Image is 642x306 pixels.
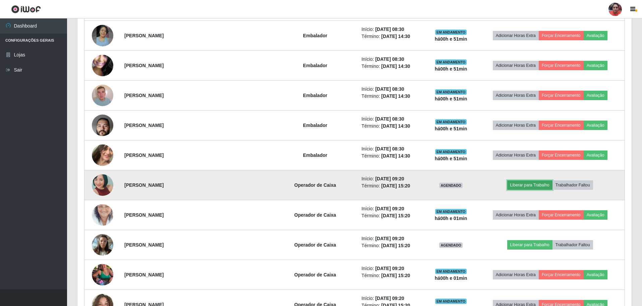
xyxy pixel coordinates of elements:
[381,123,410,129] time: [DATE] 14:30
[435,209,467,214] span: EM ANDAMENTO
[375,266,404,271] time: [DATE] 09:20
[294,182,336,188] strong: Operador de Caixa
[435,126,467,131] strong: há 00 h e 51 min
[92,42,113,90] img: 1746055016214.jpeg
[584,31,607,40] button: Avaliação
[124,33,164,38] strong: [PERSON_NAME]
[361,116,422,123] li: Início:
[294,212,336,218] strong: Operador de Caixa
[361,242,422,249] li: Término:
[435,299,467,304] span: EM ANDAMENTO
[539,270,584,279] button: Forçar Encerramento
[361,235,422,242] li: Início:
[124,63,164,68] strong: [PERSON_NAME]
[584,270,607,279] button: Avaliação
[381,213,410,218] time: [DATE] 15:20
[361,145,422,152] li: Início:
[435,30,467,35] span: EM ANDAMENTO
[375,116,404,122] time: [DATE] 08:30
[92,162,113,208] img: 1752018104421.jpeg
[124,93,164,98] strong: [PERSON_NAME]
[493,210,539,220] button: Adicionar Horas Extra
[92,141,113,169] img: 1755874348171.jpeg
[294,272,336,277] strong: Operador de Caixa
[361,93,422,100] li: Término:
[303,63,327,68] strong: Embalador
[381,153,410,159] time: [DATE] 14:30
[361,152,422,160] li: Término:
[361,212,422,219] li: Término:
[539,91,584,100] button: Forçar Encerramento
[435,269,467,274] span: EM ANDAMENTO
[584,61,607,70] button: Avaliação
[435,275,467,281] strong: há 00 h e 01 min
[92,101,113,149] img: 1750593066076.jpeg
[303,123,327,128] strong: Embalador
[439,183,463,188] span: AGENDADO
[435,216,467,221] strong: há 00 h e 01 min
[435,36,467,42] strong: há 00 h e 51 min
[294,242,336,248] strong: Operador de Caixa
[435,119,467,125] span: EM ANDAMENTO
[439,243,463,248] span: AGENDADO
[361,56,422,63] li: Início:
[381,34,410,39] time: [DATE] 14:30
[539,150,584,160] button: Forçar Encerramento
[381,63,410,69] time: [DATE] 14:30
[435,96,467,101] strong: há 00 h e 51 min
[92,256,113,294] img: 1744399618911.jpeg
[493,61,539,70] button: Adicionar Horas Extra
[539,121,584,130] button: Forçar Encerramento
[381,243,410,248] time: [DATE] 15:20
[435,59,467,65] span: EM ANDAMENTO
[361,33,422,40] li: Término:
[124,152,164,158] strong: [PERSON_NAME]
[124,212,164,218] strong: [PERSON_NAME]
[124,123,164,128] strong: [PERSON_NAME]
[375,176,404,181] time: [DATE] 09:20
[493,270,539,279] button: Adicionar Horas Extra
[124,242,164,248] strong: [PERSON_NAME]
[493,91,539,100] button: Adicionar Horas Extra
[381,183,410,188] time: [DATE] 15:20
[381,93,410,99] time: [DATE] 14:30
[584,91,607,100] button: Avaliação
[507,240,552,250] button: Liberar para Trabalho
[584,210,607,220] button: Avaliação
[493,150,539,160] button: Adicionar Horas Extra
[124,272,164,277] strong: [PERSON_NAME]
[435,149,467,155] span: EM ANDAMENTO
[584,121,607,130] button: Avaliação
[361,175,422,182] li: Início:
[375,236,404,241] time: [DATE] 09:20
[361,63,422,70] li: Término:
[92,230,113,259] img: 1735410099606.jpeg
[361,295,422,302] li: Início:
[92,196,113,234] img: 1677848309634.jpeg
[375,296,404,301] time: [DATE] 09:20
[375,86,404,92] time: [DATE] 08:30
[11,5,41,13] img: CoreUI Logo
[361,26,422,33] li: Início:
[539,31,584,40] button: Forçar Encerramento
[361,182,422,189] li: Término:
[303,152,327,158] strong: Embalador
[303,33,327,38] strong: Embalador
[552,180,593,190] button: Trabalhador Faltou
[539,210,584,220] button: Forçar Encerramento
[435,66,467,72] strong: há 00 h e 51 min
[124,182,164,188] strong: [PERSON_NAME]
[375,27,404,32] time: [DATE] 08:30
[361,265,422,272] li: Início:
[303,93,327,98] strong: Embalador
[375,206,404,211] time: [DATE] 09:20
[92,81,113,110] img: 1734788815754.jpeg
[375,56,404,62] time: [DATE] 08:30
[381,273,410,278] time: [DATE] 15:20
[361,86,422,93] li: Início:
[493,31,539,40] button: Adicionar Horas Extra
[584,150,607,160] button: Avaliação
[507,180,552,190] button: Liberar para Trabalho
[361,123,422,130] li: Término:
[435,156,467,161] strong: há 00 h e 51 min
